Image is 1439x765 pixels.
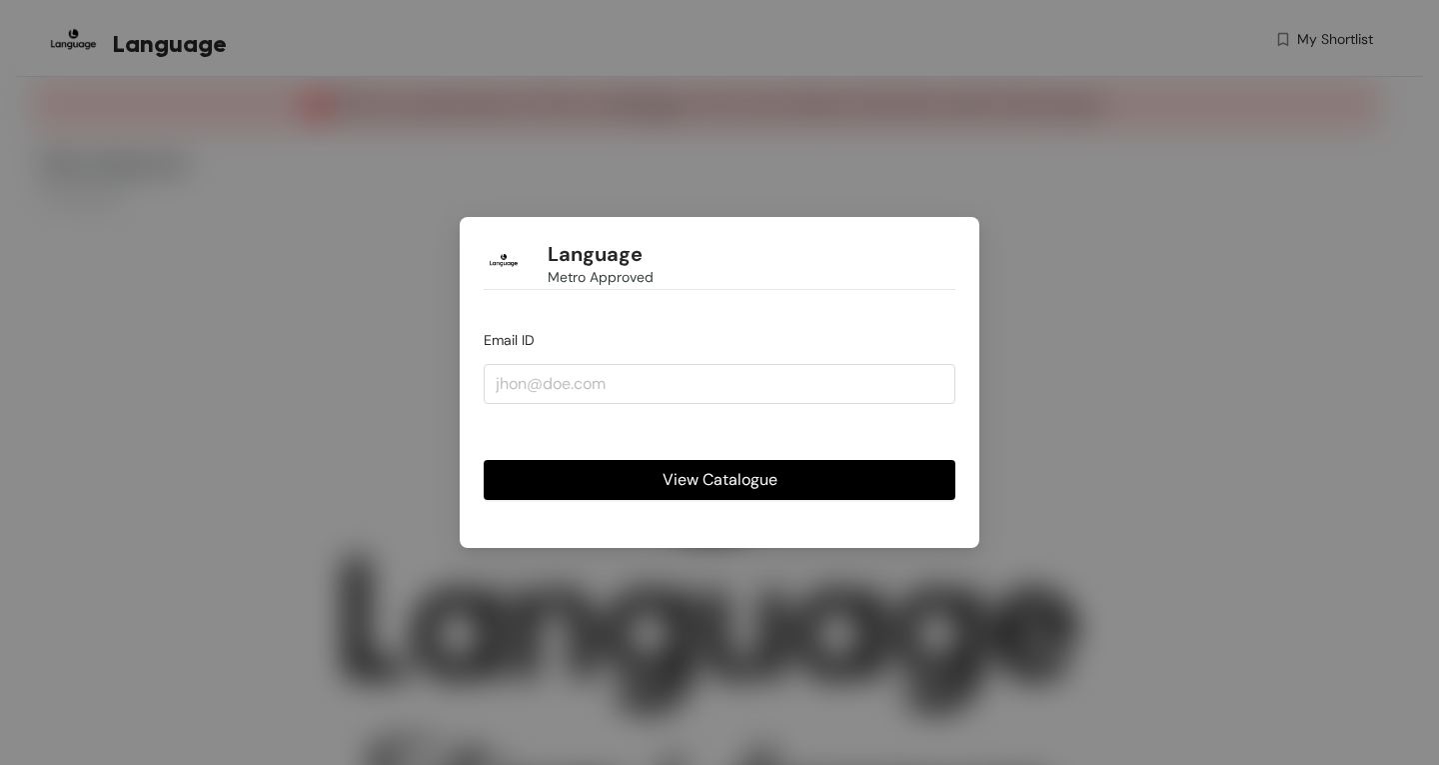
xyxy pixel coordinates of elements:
[484,460,955,500] button: View Catalogue
[663,467,777,492] span: View Catalogue
[484,241,524,281] img: Buyer Portal
[548,242,643,267] h1: Language
[484,331,535,349] span: Email ID
[484,364,955,404] input: jhon@doe.com
[548,266,654,288] span: Metro Approved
